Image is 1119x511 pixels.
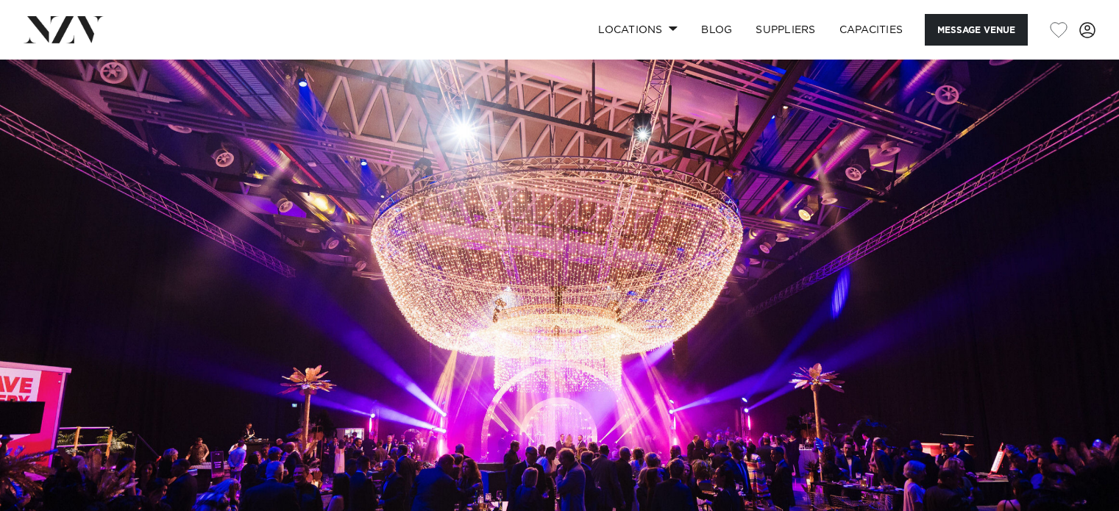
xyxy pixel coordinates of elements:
img: nzv-logo.png [24,16,104,43]
a: Capacities [828,14,915,46]
a: BLOG [689,14,744,46]
button: Message Venue [925,14,1028,46]
a: SUPPLIERS [744,14,827,46]
a: Locations [586,14,689,46]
